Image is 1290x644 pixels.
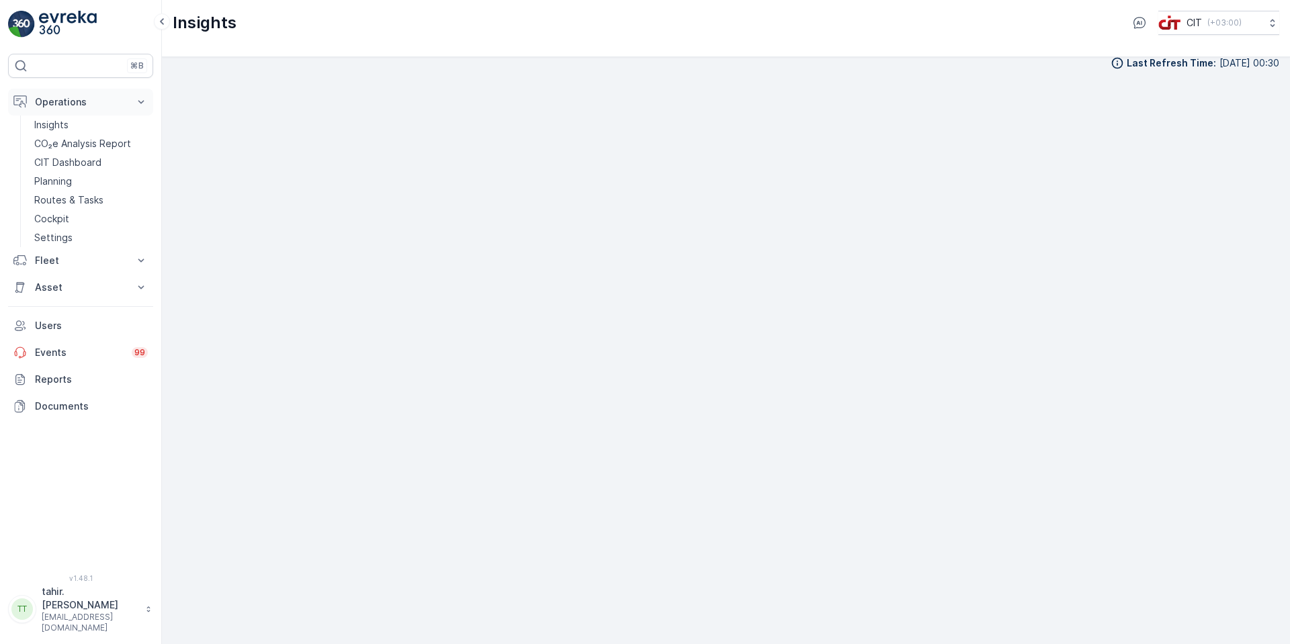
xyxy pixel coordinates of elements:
span: v 1.48.1 [8,574,153,582]
img: logo_light-DOdMpM7g.png [39,11,97,38]
a: Reports [8,366,153,393]
p: Fleet [35,254,126,267]
a: Routes & Tasks [29,191,153,210]
img: logo [8,11,35,38]
p: Cockpit [34,212,69,226]
p: 99 [134,347,145,358]
p: Documents [35,400,148,413]
div: TT [11,598,33,620]
p: CIT [1187,16,1202,30]
p: Asset [35,281,126,294]
a: CO₂e Analysis Report [29,134,153,153]
p: ⌘B [130,60,144,71]
p: Insights [173,12,236,34]
p: Routes & Tasks [34,193,103,207]
p: Users [35,319,148,332]
a: Events99 [8,339,153,366]
p: Events [35,346,124,359]
a: Cockpit [29,210,153,228]
a: Settings [29,228,153,247]
a: Planning [29,172,153,191]
p: Planning [34,175,72,188]
button: Operations [8,89,153,116]
p: [EMAIL_ADDRESS][DOMAIN_NAME] [42,612,138,633]
button: Fleet [8,247,153,274]
button: CIT(+03:00) [1158,11,1279,35]
p: [DATE] 00:30 [1219,56,1279,70]
p: ( +03:00 ) [1207,17,1242,28]
p: CIT Dashboard [34,156,101,169]
button: TTtahir.[PERSON_NAME][EMAIL_ADDRESS][DOMAIN_NAME] [8,585,153,633]
p: tahir.[PERSON_NAME] [42,585,138,612]
a: Users [8,312,153,339]
a: CIT Dashboard [29,153,153,172]
p: Last Refresh Time : [1127,56,1216,70]
img: cit-logo_pOk6rL0.png [1158,15,1181,30]
p: Reports [35,373,148,386]
a: Insights [29,116,153,134]
a: Documents [8,393,153,420]
button: Asset [8,274,153,301]
p: Settings [34,231,73,244]
p: Operations [35,95,126,109]
p: CO₂e Analysis Report [34,137,131,150]
p: Insights [34,118,69,132]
